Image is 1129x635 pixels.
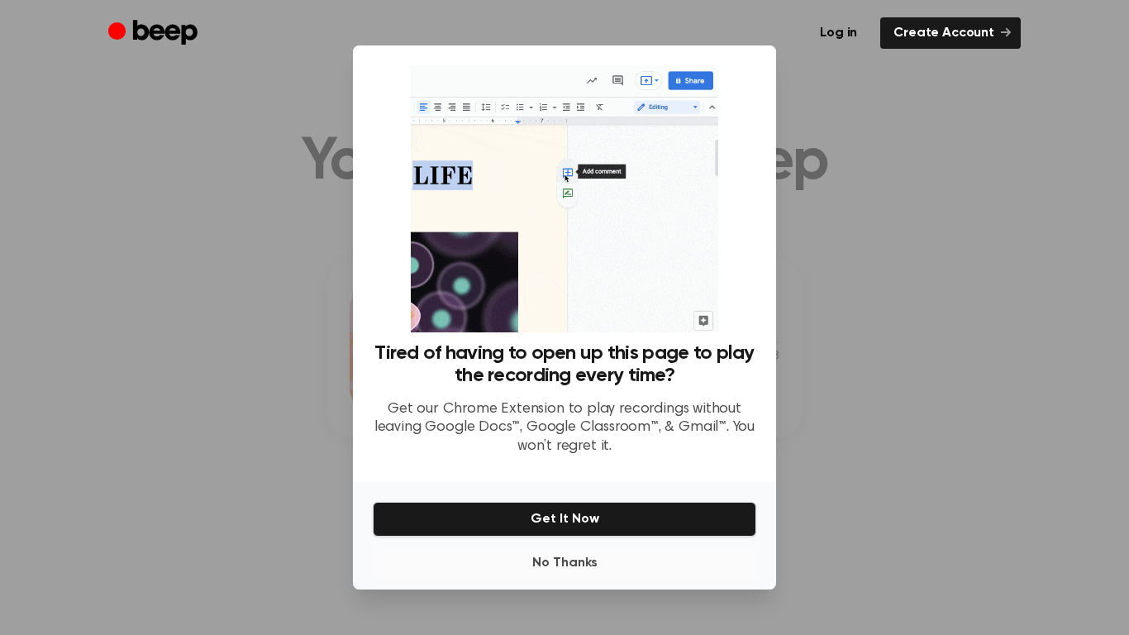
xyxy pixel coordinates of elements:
h3: Tired of having to open up this page to play the recording every time? [373,342,756,387]
a: Log in [807,17,870,49]
p: Get our Chrome Extension to play recordings without leaving Google Docs™, Google Classroom™, & Gm... [373,400,756,456]
a: Beep [108,17,202,50]
button: Get It Now [373,502,756,537]
a: Create Account [880,17,1021,49]
img: Beep extension in action [411,65,717,332]
button: No Thanks [373,547,756,580]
